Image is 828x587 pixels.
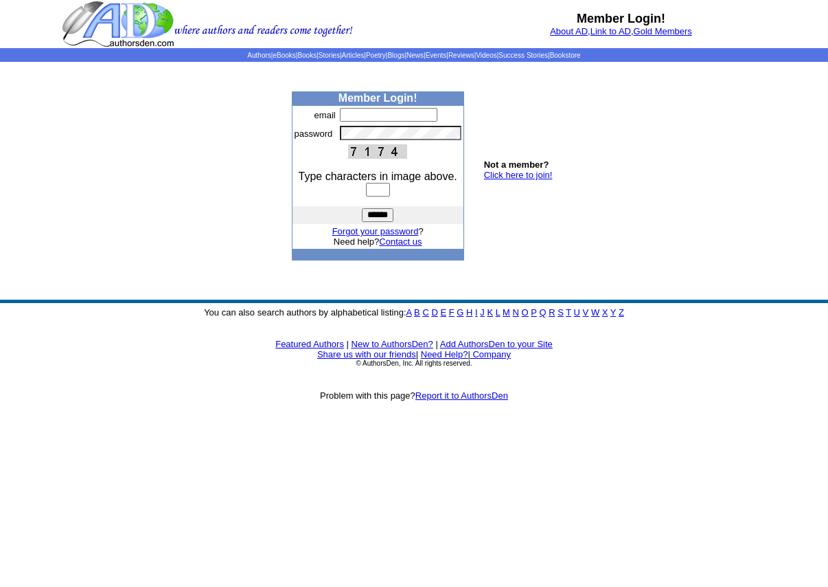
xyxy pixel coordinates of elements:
[247,52,580,59] span: | | | | | | | | | | | |
[352,339,433,349] a: New to AuthorsDen?
[414,307,420,318] a: B
[566,307,571,318] a: T
[247,52,271,59] a: Authors
[295,129,333,139] font: password
[484,159,549,170] b: Not a member?
[416,349,418,359] font: |
[204,307,624,318] font: You can also search authors by alphabetical listing:
[539,307,546,318] a: Q
[468,349,511,359] font: |
[583,307,589,318] a: V
[314,110,336,120] font: email
[297,52,317,59] a: Books
[619,307,624,318] a: Z
[332,226,424,236] font: ?
[487,307,493,318] a: K
[522,307,529,318] a: O
[498,52,548,59] a: Success Stories
[338,92,417,104] b: Member Login!
[610,307,616,318] a: Y
[422,307,428,318] a: C
[557,307,564,318] a: S
[320,390,508,401] font: Problem with this page?
[550,52,581,59] a: Bookstore
[550,26,588,36] a: About AD
[406,307,412,318] a: A
[440,307,446,318] a: E
[531,307,536,318] a: P
[503,307,510,318] a: M
[448,52,474,59] a: Reviews
[550,26,692,36] font: , ,
[634,26,692,36] a: Gold Members
[387,52,404,59] a: Blogs
[577,12,665,25] b: Member Login!
[480,307,485,318] a: J
[319,52,340,59] a: Stories
[332,226,419,236] a: Forgot your password
[415,390,508,401] a: Report it to AuthorsDen
[435,339,437,349] font: |
[275,339,344,349] a: Featured Authors
[591,307,599,318] a: W
[342,52,365,59] a: Articles
[466,307,472,318] a: H
[574,307,580,318] a: U
[475,307,478,318] a: I
[356,359,472,367] font: © AuthorsDen, Inc. All rights reserved.
[513,307,519,318] a: N
[347,339,349,349] font: |
[549,307,555,318] a: R
[366,52,386,59] a: Poetry
[299,170,457,182] font: Type characters in image above.
[449,307,455,318] a: F
[273,52,295,59] a: eBooks
[472,349,511,359] a: Company
[406,52,424,59] a: News
[348,144,407,159] img: This Is CAPTCHA Image
[457,307,463,318] a: G
[590,26,631,36] a: Link to AD
[496,307,501,318] a: L
[476,52,496,59] a: Videos
[421,349,468,359] a: Need Help?
[431,307,437,318] a: D
[379,236,422,247] a: Contact us
[484,170,553,180] a: Click here to join!
[317,349,416,359] a: Share us with our friends
[602,307,608,318] a: X
[440,339,553,349] a: Add AuthorsDen to your Site
[334,236,422,247] font: Need help?
[426,52,447,59] a: Events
